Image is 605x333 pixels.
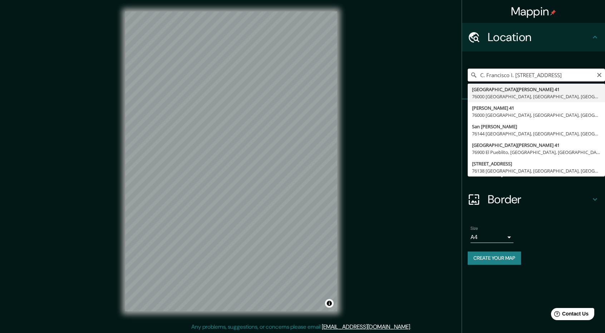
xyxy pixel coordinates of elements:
[472,167,601,174] div: 76138 [GEOGRAPHIC_DATA], [GEOGRAPHIC_DATA], [GEOGRAPHIC_DATA]
[472,141,601,149] div: [GEOGRAPHIC_DATA][PERSON_NAME] 41
[322,323,410,330] a: [EMAIL_ADDRESS][DOMAIN_NAME]
[471,225,478,232] label: Size
[472,104,601,111] div: [PERSON_NAME] 41
[462,99,605,128] div: Pins
[325,299,334,308] button: Toggle attribution
[462,23,605,51] div: Location
[472,123,601,130] div: San [PERSON_NAME]
[471,232,513,243] div: A4
[125,11,337,311] canvas: Map
[488,30,591,44] h4: Location
[411,323,412,331] div: .
[472,86,601,93] div: [GEOGRAPHIC_DATA][PERSON_NAME] 41
[488,192,591,207] h4: Border
[472,130,601,137] div: 76144 [GEOGRAPHIC_DATA], [GEOGRAPHIC_DATA], [GEOGRAPHIC_DATA]
[468,252,521,265] button: Create your map
[472,149,601,156] div: 76900 El Pueblito, [GEOGRAPHIC_DATA], [GEOGRAPHIC_DATA]
[541,305,597,325] iframe: Help widget launcher
[412,323,414,331] div: .
[488,164,591,178] h4: Layout
[511,4,556,19] h4: Mappin
[596,71,602,78] button: Clear
[550,10,556,15] img: pin-icon.png
[468,69,605,81] input: Pick your city or area
[472,160,601,167] div: [STREET_ADDRESS]
[462,185,605,214] div: Border
[462,128,605,156] div: Style
[191,323,411,331] p: Any problems, suggestions, or concerns please email .
[472,93,601,100] div: 76000 [GEOGRAPHIC_DATA], [GEOGRAPHIC_DATA], [GEOGRAPHIC_DATA]
[462,156,605,185] div: Layout
[472,111,601,119] div: 76000 [GEOGRAPHIC_DATA], [GEOGRAPHIC_DATA], [GEOGRAPHIC_DATA]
